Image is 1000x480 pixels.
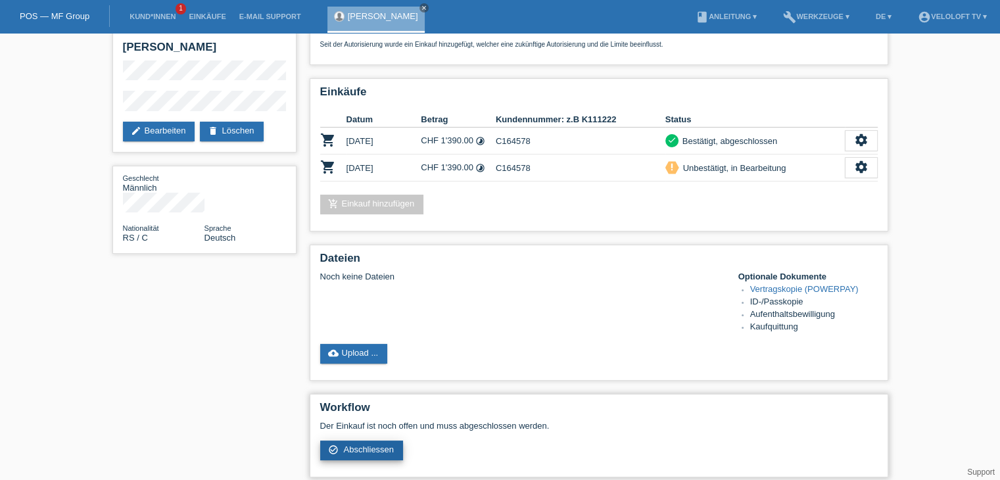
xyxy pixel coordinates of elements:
[328,348,339,358] i: cloud_upload
[328,444,339,455] i: check_circle_outline
[738,272,878,281] h4: Optionale Dokumente
[854,133,869,147] i: settings
[320,401,878,421] h2: Workflow
[320,41,878,48] p: Seit der Autorisierung wurde ein Einkauf hinzugefügt, welcher eine zukünftige Autorisierung und d...
[343,444,394,454] span: Abschliessen
[679,161,786,175] div: Unbestätigt, in Bearbeitung
[320,272,722,281] div: Noch keine Dateien
[320,421,878,431] p: Der Einkauf ist noch offen und muss abgeschlossen werden.
[320,195,424,214] a: add_shopping_cartEinkauf hinzufügen
[421,128,496,155] td: CHF 1'390.00
[783,11,796,24] i: build
[200,122,263,141] a: deleteLöschen
[204,233,236,243] span: Deutsch
[421,5,427,11] i: close
[182,12,232,20] a: Einkäufe
[696,11,709,24] i: book
[320,441,404,460] a: check_circle_outline Abschliessen
[123,12,182,20] a: Kund*innen
[776,12,856,20] a: buildWerkzeuge ▾
[346,112,421,128] th: Datum
[123,173,204,193] div: Männlich
[750,284,859,294] a: Vertragskopie (POWERPAY)
[854,160,869,174] i: settings
[320,85,878,105] h2: Einkäufe
[20,11,89,21] a: POS — MF Group
[123,41,286,60] h2: [PERSON_NAME]
[123,174,159,182] span: Geschlecht
[496,155,665,181] td: C164578
[918,11,931,24] i: account_circle
[750,297,878,309] li: ID-/Passkopie
[320,132,336,148] i: POSP00026122
[667,135,677,145] i: check
[346,155,421,181] td: [DATE]
[123,122,195,141] a: editBearbeiten
[475,163,485,173] i: Fixe Raten (12 Raten)
[750,322,878,334] li: Kaufquittung
[320,344,388,364] a: cloud_uploadUpload ...
[967,468,995,477] a: Support
[328,199,339,209] i: add_shopping_cart
[689,12,763,20] a: bookAnleitung ▾
[421,155,496,181] td: CHF 1'390.00
[911,12,993,20] a: account_circleVeloLoft TV ▾
[233,12,308,20] a: E-Mail Support
[421,112,496,128] th: Betrag
[208,126,218,136] i: delete
[176,3,186,14] span: 1
[131,126,141,136] i: edit
[496,112,665,128] th: Kundennummer: z.B K111222
[750,309,878,322] li: Aufenthaltsbewilligung
[667,162,677,172] i: priority_high
[204,224,231,232] span: Sprache
[123,224,159,232] span: Nationalität
[123,233,148,243] span: Serbien / C / 30.09.2001
[496,128,665,155] td: C164578
[320,252,878,272] h2: Dateien
[320,159,336,175] i: POSP00028096
[475,136,485,146] i: Fixe Raten (24 Raten)
[665,112,845,128] th: Status
[419,3,429,12] a: close
[348,11,418,21] a: [PERSON_NAME]
[869,12,898,20] a: DE ▾
[346,128,421,155] td: [DATE]
[679,134,778,148] div: Bestätigt, abgeschlossen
